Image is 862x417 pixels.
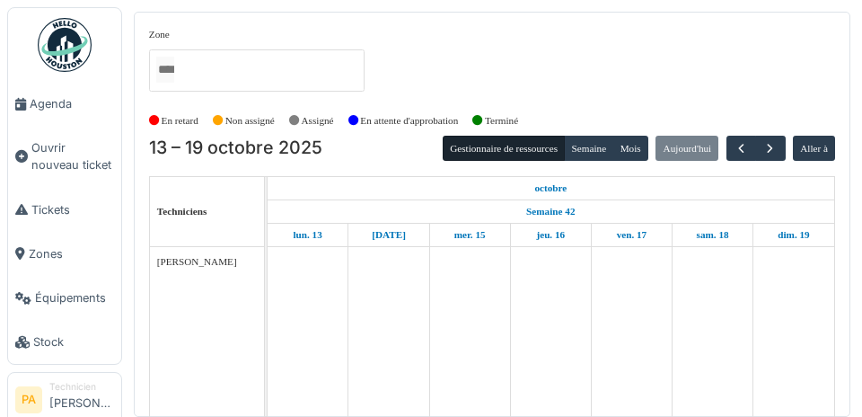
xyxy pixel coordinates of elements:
[532,224,569,246] a: 16 octobre 2025
[162,113,198,129] label: En retard
[35,289,114,306] span: Équipements
[485,113,518,129] label: Terminé
[8,320,121,364] a: Stock
[49,380,114,394] div: Technicien
[157,206,207,217] span: Techniciens
[8,188,121,232] a: Tickets
[33,333,114,350] span: Stock
[149,27,170,42] label: Zone
[655,136,718,161] button: Aujourd'hui
[450,224,490,246] a: 15 octobre 2025
[38,18,92,72] img: Badge_color-CXgf-gQk.svg
[8,276,121,320] a: Équipements
[31,139,114,173] span: Ouvrir nouveau ticket
[755,136,785,162] button: Suivant
[522,200,579,223] a: Semaine 42
[443,136,565,161] button: Gestionnaire de ressources
[157,256,237,267] span: [PERSON_NAME]
[15,386,42,413] li: PA
[367,224,410,246] a: 14 octobre 2025
[30,95,114,112] span: Agenda
[773,224,814,246] a: 19 octobre 2025
[360,113,458,129] label: En attente d'approbation
[692,224,734,246] a: 18 octobre 2025
[149,138,322,159] h2: 13 – 19 octobre 2025
[31,201,114,218] span: Tickets
[225,113,275,129] label: Non assigné
[793,136,835,161] button: Aller à
[564,136,613,161] button: Semaine
[8,82,121,126] a: Agenda
[288,224,326,246] a: 13 octobre 2025
[8,232,121,276] a: Zones
[29,245,114,262] span: Zones
[8,126,121,187] a: Ouvrir nouveau ticket
[726,136,756,162] button: Précédent
[156,57,174,83] input: Tous
[302,113,334,129] label: Assigné
[612,224,652,246] a: 17 octobre 2025
[612,136,648,161] button: Mois
[530,177,571,200] a: 13 octobre 2025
